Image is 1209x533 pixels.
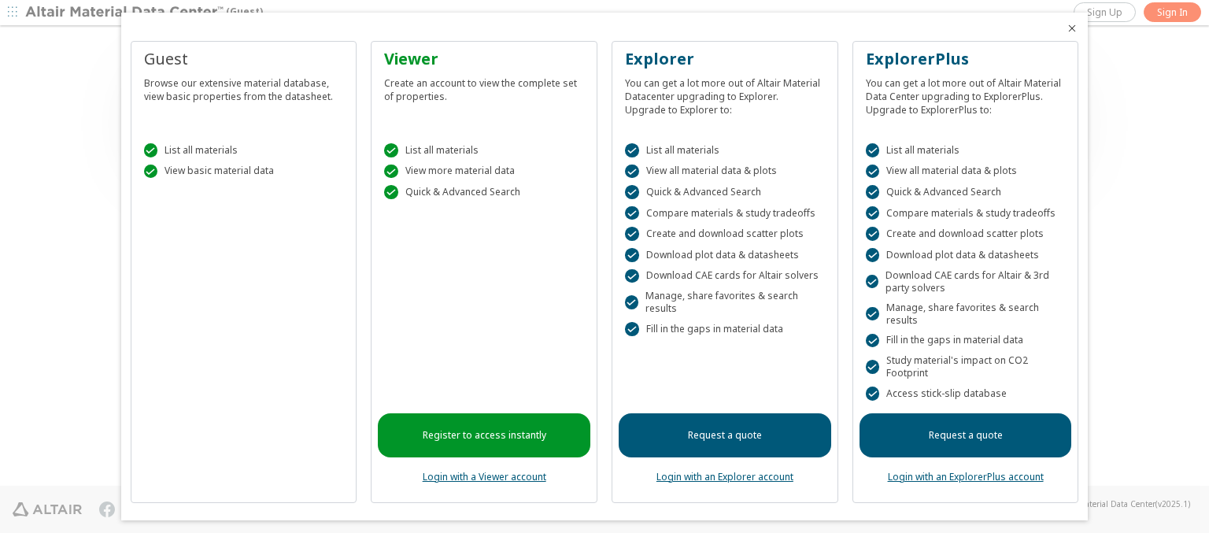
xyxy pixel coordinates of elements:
[866,70,1066,117] div: You can get a lot more out of Altair Material Data Center upgrading to ExplorerPlus. Upgrade to E...
[625,322,639,336] div: 
[888,470,1044,483] a: Login with an ExplorerPlus account
[625,290,825,315] div: Manage, share favorites & search results
[625,165,825,179] div: View all material data & plots
[866,227,1066,241] div: Create and download scatter plots
[866,302,1066,327] div: Manage, share favorites & search results
[866,165,1066,179] div: View all material data & plots
[378,413,590,457] a: Register to access instantly
[625,269,639,283] div: 
[625,295,638,309] div: 
[144,48,344,70] div: Guest
[384,165,584,179] div: View more material data
[866,143,1066,157] div: List all materials
[866,269,1066,294] div: Download CAE cards for Altair & 3rd party solvers
[144,165,344,179] div: View basic material data
[625,48,825,70] div: Explorer
[866,143,880,157] div: 
[384,165,398,179] div: 
[625,248,825,262] div: Download plot data & datasheets
[384,143,584,157] div: List all materials
[656,470,793,483] a: Login with an Explorer account
[866,360,879,374] div: 
[625,70,825,117] div: You can get a lot more out of Altair Material Datacenter upgrading to Explorer. Upgrade to Explor...
[866,334,880,348] div: 
[866,185,880,199] div: 
[866,165,880,179] div: 
[625,248,639,262] div: 
[625,227,825,241] div: Create and download scatter plots
[866,307,879,321] div: 
[619,413,831,457] a: Request a quote
[384,48,584,70] div: Viewer
[144,143,158,157] div: 
[866,354,1066,379] div: Study material's impact on CO2 Footprint
[625,322,825,336] div: Fill in the gaps in material data
[625,143,825,157] div: List all materials
[384,185,584,199] div: Quick & Advanced Search
[866,334,1066,348] div: Fill in the gaps in material data
[866,387,880,401] div: 
[625,185,639,199] div: 
[625,227,639,241] div: 
[384,185,398,199] div: 
[866,206,880,220] div: 
[866,248,1066,262] div: Download plot data & datasheets
[625,165,639,179] div: 
[144,70,344,103] div: Browse our extensive material database, view basic properties from the datasheet.
[625,206,639,220] div: 
[423,470,546,483] a: Login with a Viewer account
[625,206,825,220] div: Compare materials & study tradeoffs
[866,48,1066,70] div: ExplorerPlus
[625,143,639,157] div: 
[866,227,880,241] div: 
[866,185,1066,199] div: Quick & Advanced Search
[866,275,878,289] div: 
[625,185,825,199] div: Quick & Advanced Search
[384,70,584,103] div: Create an account to view the complete set of properties.
[866,206,1066,220] div: Compare materials & study tradeoffs
[384,143,398,157] div: 
[866,248,880,262] div: 
[866,387,1066,401] div: Access stick-slip database
[860,413,1072,457] a: Request a quote
[144,143,344,157] div: List all materials
[144,165,158,179] div: 
[1066,22,1078,35] button: Close
[625,269,825,283] div: Download CAE cards for Altair solvers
